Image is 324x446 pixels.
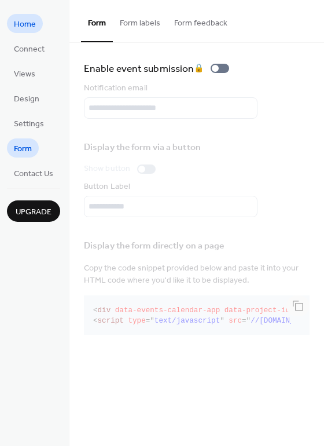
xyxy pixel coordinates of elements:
[14,19,36,31] span: Home
[16,206,51,218] span: Upgrade
[14,168,53,180] span: Contact Us
[14,43,45,56] span: Connect
[14,118,44,130] span: Settings
[7,200,60,222] button: Upgrade
[7,163,60,182] a: Contact Us
[7,64,42,83] a: Views
[14,143,32,155] span: Form
[14,93,39,105] span: Design
[7,138,39,158] a: Form
[7,114,51,133] a: Settings
[7,89,46,108] a: Design
[7,14,43,33] a: Home
[7,39,51,58] a: Connect
[14,68,35,81] span: Views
